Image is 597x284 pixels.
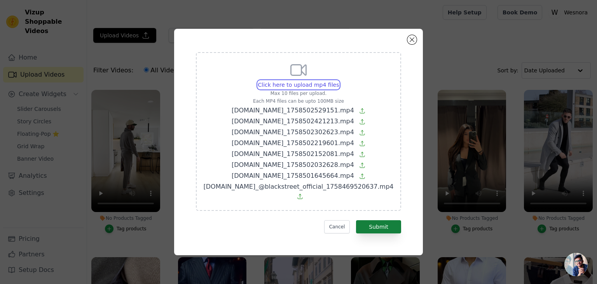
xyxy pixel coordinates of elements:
[232,150,354,158] span: [DOMAIN_NAME]_1758502152081.mp4
[232,128,354,136] span: [DOMAIN_NAME]_1758502302623.mp4
[232,117,354,125] span: [DOMAIN_NAME]_1758502421213.mp4
[232,172,354,179] span: [DOMAIN_NAME]_1758501645664.mp4
[564,253,588,276] div: Bate-papo aberto
[356,220,401,233] button: Submit
[258,82,339,88] span: Click here to upload mp4 files
[232,107,354,114] span: [DOMAIN_NAME]_1758502529151.mp4
[324,220,350,233] button: Cancel
[232,161,354,168] span: [DOMAIN_NAME]_1758502032628.mp4
[407,35,417,44] button: Close modal
[203,183,393,190] span: [DOMAIN_NAME]_@blackstreet_official_1758469520637.mp4
[203,98,393,104] p: Each MP4 files can be upto 100MB size
[232,139,354,147] span: [DOMAIN_NAME]_1758502219601.mp4
[203,90,393,96] p: Max 10 files per upload.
